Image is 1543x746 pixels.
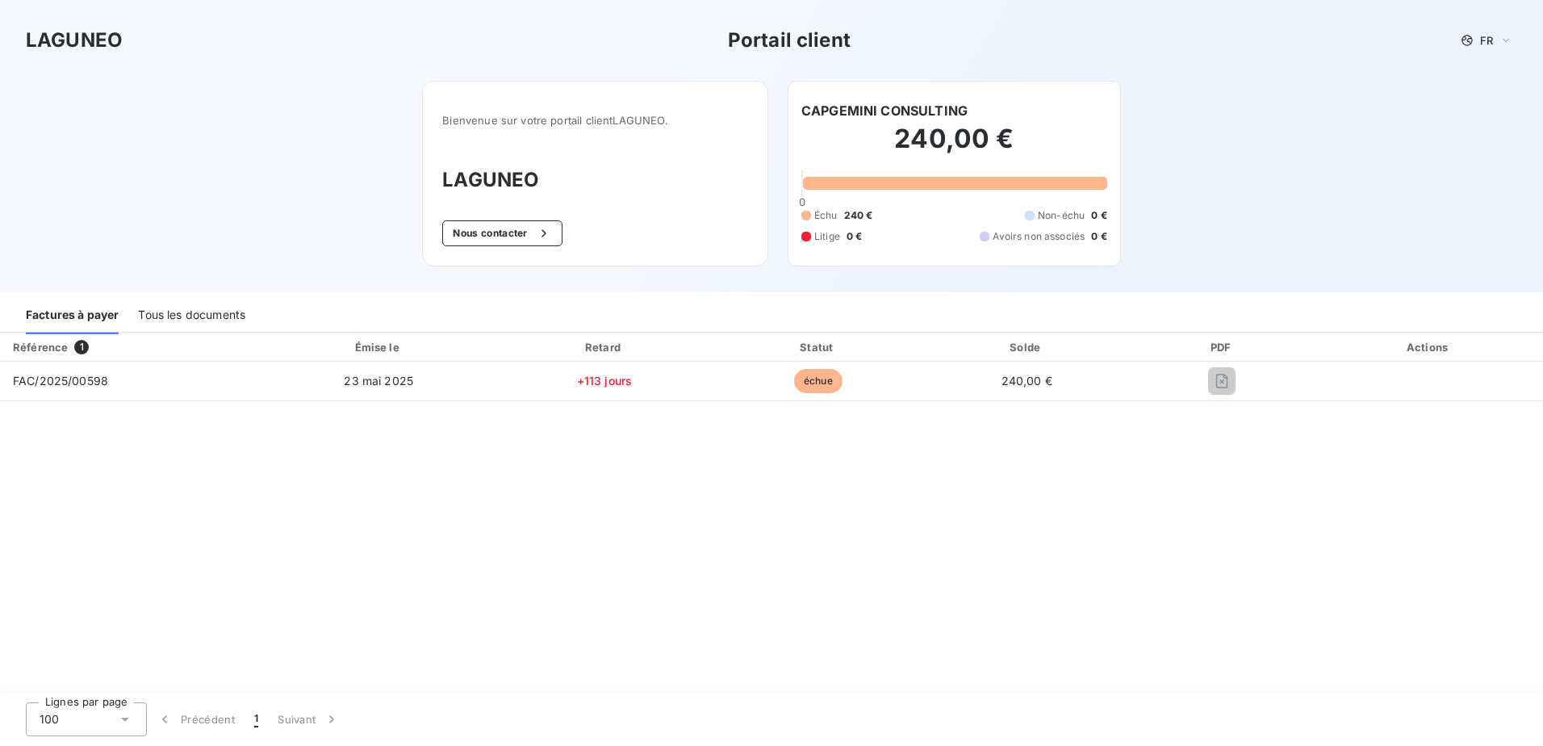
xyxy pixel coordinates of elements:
[74,340,89,354] span: 1
[847,229,862,244] span: 0 €
[500,339,709,355] div: Retard
[1318,339,1540,355] div: Actions
[993,229,1085,244] span: Avoirs non associés
[245,702,268,736] button: 1
[716,339,921,355] div: Statut
[799,195,805,208] span: 0
[442,220,562,246] button: Nous contacter
[794,369,843,393] span: échue
[442,114,748,127] span: Bienvenue sur votre portail client LAGUNEO .
[1038,208,1085,223] span: Non-échu
[13,341,68,354] div: Référence
[1001,374,1052,388] span: 240,00 €
[344,374,413,388] span: 23 mai 2025
[26,299,119,333] div: Factures à payer
[147,702,245,736] button: Précédent
[268,702,349,736] button: Suivant
[728,26,851,55] h3: Portail client
[264,339,493,355] div: Émise le
[138,299,245,333] div: Tous les documents
[26,26,123,55] h3: LAGUNEO
[254,711,258,727] span: 1
[814,208,838,223] span: Échu
[577,374,633,388] span: +113 jours
[927,339,1127,355] div: Solde
[1133,339,1311,355] div: PDF
[442,166,748,195] h3: LAGUNEO
[13,374,108,388] span: FAC/2025/00598
[801,123,1107,171] h2: 240,00 €
[814,229,840,244] span: Litige
[40,711,59,727] span: 100
[1091,208,1106,223] span: 0 €
[1480,34,1493,47] span: FR
[844,208,873,223] span: 240 €
[1091,229,1106,244] span: 0 €
[801,101,968,120] h6: CAPGEMINI CONSULTING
